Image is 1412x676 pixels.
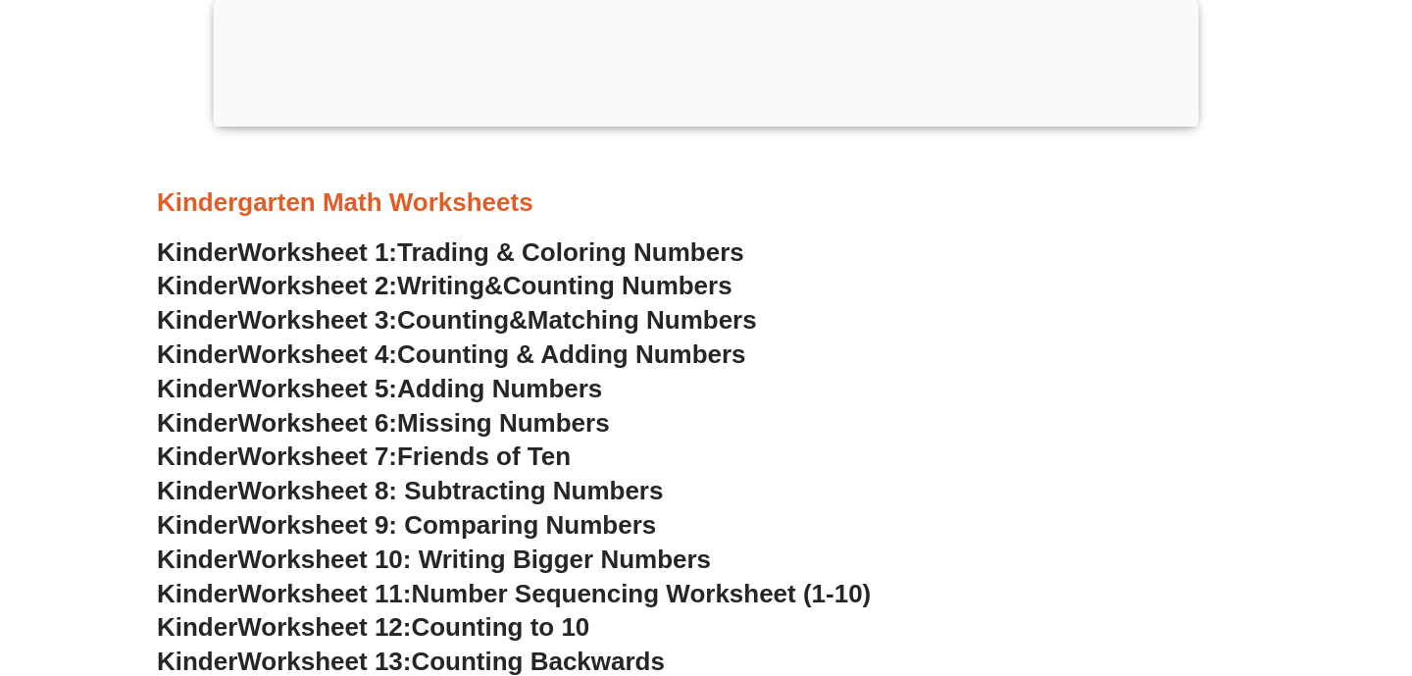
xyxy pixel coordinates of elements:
span: Counting [397,305,509,335]
span: Kinder [157,374,237,403]
span: Kinder [157,237,237,267]
span: Writing [397,271,484,300]
span: Worksheet 1: [237,237,397,267]
a: KinderWorksheet 2:Writing&Counting Numbers [157,271,732,300]
a: KinderWorksheet 5:Adding Numbers [157,374,602,403]
span: Kinder [157,271,237,300]
span: Kinder [157,545,237,574]
span: Matching Numbers [528,305,757,335]
span: Worksheet 2: [237,271,397,300]
a: KinderWorksheet 6:Missing Numbers [157,408,610,438]
a: KinderWorksheet 7:Friends of Ten [157,442,571,471]
span: Number Sequencing Worksheet (1-10) [411,579,871,608]
iframe: Chat Widget [1076,454,1412,676]
span: Worksheet 10: Writing Bigger Numbers [237,545,711,574]
span: Trading & Coloring Numbers [397,237,744,267]
span: Counting Numbers [503,271,732,300]
h3: Kindergarten Math Worksheets [157,186,1255,220]
span: Worksheet 5: [237,374,397,403]
span: Kinder [157,579,237,608]
span: Friends of Ten [397,442,571,471]
a: KinderWorksheet 1:Trading & Coloring Numbers [157,237,744,267]
a: KinderWorksheet 10: Writing Bigger Numbers [157,545,711,574]
span: Counting Backwards [411,647,664,676]
span: Worksheet 9: Comparing Numbers [237,510,656,540]
span: Worksheet 12: [237,612,411,642]
a: KinderWorksheet 3:Counting&Matching Numbers [157,305,757,335]
span: Missing Numbers [397,408,610,438]
span: Kinder [157,612,237,642]
span: Counting & Adding Numbers [397,339,746,369]
span: Kinder [157,339,237,369]
span: Worksheet 3: [237,305,397,335]
span: Kinder [157,647,237,676]
a: KinderWorksheet 4:Counting & Adding Numbers [157,339,746,369]
span: Kinder [157,510,237,540]
a: KinderWorksheet 8: Subtracting Numbers [157,476,663,505]
span: Worksheet 4: [237,339,397,369]
span: Worksheet 11: [237,579,411,608]
span: Kinder [157,408,237,438]
span: Adding Numbers [397,374,602,403]
span: Worksheet 7: [237,442,397,471]
span: Kinder [157,476,237,505]
span: Kinder [157,305,237,335]
a: KinderWorksheet 9: Comparing Numbers [157,510,656,540]
span: Kinder [157,442,237,471]
span: Worksheet 8: Subtracting Numbers [237,476,663,505]
span: Worksheet 13: [237,647,411,676]
span: Worksheet 6: [237,408,397,438]
span: Counting to 10 [411,612,589,642]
